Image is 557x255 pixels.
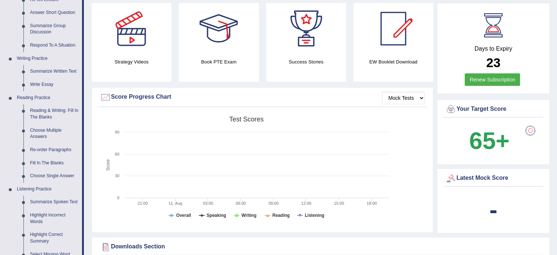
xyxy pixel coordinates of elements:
a: Choose Single Answer [27,170,82,183]
a: Listening Practice [14,183,82,196]
text: 21:00 [138,201,148,205]
b: - [489,196,497,223]
tspan: Test scores [229,116,264,123]
h4: Days to Expiry [445,45,541,52]
tspan: Overall [176,213,191,218]
a: Re-order Paragraphs [27,143,82,157]
a: Fill In The Blanks [27,157,82,170]
tspan: Speaking [207,213,226,218]
tspan: Writing [241,213,256,218]
text: 09:00 [268,201,279,205]
a: Renew Subscription [465,73,520,86]
div: Your Target Score [445,104,541,115]
text: 06:00 [236,201,246,205]
a: Summarize Group Discussion [27,19,82,39]
text: 60 [115,152,119,156]
text: 03:00 [203,201,213,205]
tspan: 11. Aug [168,201,182,205]
text: 12:00 [301,201,311,205]
a: Writing Practice [14,52,82,65]
a: Highlight Incorrect Words [27,209,82,228]
h4: Success Stories [266,58,346,66]
a: Answer Short Question [27,6,82,19]
div: Score Progress Chart [100,92,425,103]
text: 0 [117,196,119,200]
tspan: Listening [305,213,324,218]
a: Highlight Correct Summary [27,228,82,248]
text: 15:00 [334,201,344,205]
tspan: Score [105,159,111,171]
a: Summarize Written Text [27,65,82,78]
a: Reading & Writing: Fill In The Blanks [27,104,82,124]
div: Latest Mock Score [445,173,541,184]
a: Write Essay [27,78,82,91]
a: Respond To A Situation [27,39,82,52]
b: 65+ [469,127,509,154]
text: 90 [115,130,119,134]
div: Downloads Section [100,241,541,252]
h4: Book PTE Exam [179,58,259,66]
h4: Strategy Videos [92,58,171,66]
a: Reading Practice [14,91,82,105]
a: Summarize Spoken Text [27,196,82,209]
tspan: Reading [272,213,290,218]
a: Choose Multiple Answers [27,124,82,143]
text: 30 [115,174,119,178]
text: 18:00 [367,201,377,205]
h4: EW Booklet Download [353,58,433,66]
b: 23 [486,55,501,70]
